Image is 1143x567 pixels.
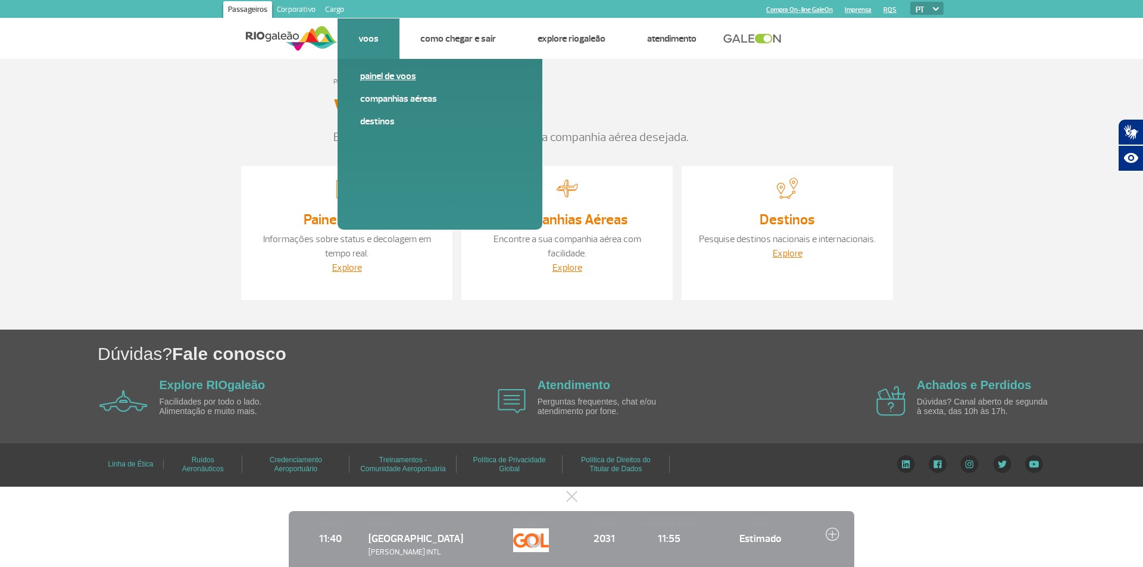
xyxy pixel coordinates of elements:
[1118,145,1143,171] button: Abrir recursos assistivos.
[760,211,815,228] a: Destinos
[98,342,1143,366] h1: Dúvidas?
[263,233,431,259] a: Informações sobre status e decolagem em tempo real.
[368,532,463,545] span: [GEOGRAPHIC_DATA]
[708,531,814,546] span: Estimado
[538,378,610,391] a: Atendimento
[420,33,496,45] a: Como chegar e sair
[1118,119,1143,145] button: Abrir tradutor de língua de sinais.
[766,6,833,14] a: Compra On-line GaleOn
[360,92,520,105] a: Companhias Aéreas
[360,452,445,477] a: Treinamentos - Comunidade Aeroportuária
[333,129,810,146] p: Encontre seu voo, portão de embarque e a companhia aérea desejada.
[332,262,362,274] a: Explore
[498,389,526,413] img: airplane icon
[708,520,814,528] span: STATUS
[643,531,696,546] span: 11:55
[1118,119,1143,171] div: Plugin de acessibilidade da Hand Talk.
[223,1,272,20] a: Passageiros
[883,6,897,14] a: RQS
[993,455,1011,473] img: Twitter
[368,520,501,528] span: DESTINO
[368,547,501,558] span: [PERSON_NAME] INTL
[897,455,915,473] img: LinkedIn
[160,378,266,391] a: Explore RIOgaleão
[578,531,631,546] span: 2031
[647,33,697,45] a: Atendimento
[270,452,322,477] a: Credenciamento Aeroportuário
[320,1,349,20] a: Cargo
[538,33,605,45] a: Explore RIOgaleão
[473,452,546,477] a: Política de Privacidade Global
[172,344,286,364] span: Fale conosco
[99,390,148,412] img: airplane icon
[360,70,520,83] a: Painel de voos
[538,397,674,416] p: Perguntas frequentes, chat e/ou atendimento por fone.
[845,6,872,14] a: Imprensa
[876,386,905,416] img: airplane icon
[581,452,651,477] a: Política de Direitos do Titular de Dados
[360,115,520,128] a: Destinos
[929,455,947,473] img: Facebook
[578,520,631,528] span: Nº DO VOO
[272,1,320,20] a: Corporativo
[160,397,296,416] p: Facilidades por todo o lado. Alimentação e muito mais.
[513,520,566,528] span: CIA AÉREA
[358,33,379,45] a: Voos
[917,397,1054,416] p: Dúvidas? Canal aberto de segunda à sexta, das 10h às 17h.
[507,211,628,228] a: Companhias Aéreas
[182,452,224,477] a: Ruídos Aeronáuticos
[494,233,641,259] a: Encontre a sua companhia aérea com facilidade.
[917,378,1031,391] a: Achados e Perdidos
[108,456,153,472] a: Linha de Ética
[304,211,390,228] a: Painel de voos
[304,520,357,528] span: HORÁRIO
[333,77,370,86] a: Página inicial
[773,248,802,259] a: Explore
[304,531,357,546] span: 11:40
[1025,455,1043,473] img: YouTube
[552,262,582,274] a: Explore
[699,233,876,245] a: Pesquise destinos nacionais e internacionais.
[960,455,979,473] img: Instagram
[643,520,696,528] span: HORÁRIO ESTIMADO
[333,94,386,124] h3: Voos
